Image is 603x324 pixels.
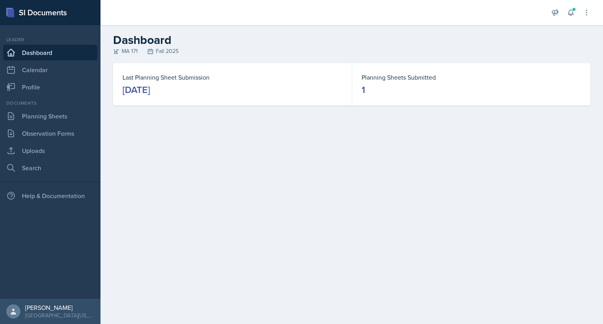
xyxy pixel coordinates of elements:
a: Dashboard [3,45,97,60]
div: [GEOGRAPHIC_DATA][US_STATE] in [GEOGRAPHIC_DATA] [25,311,94,319]
div: MA 171 Fall 2025 [113,47,590,55]
h2: Dashboard [113,33,590,47]
a: Planning Sheets [3,108,97,124]
div: Documents [3,100,97,107]
div: [DATE] [122,84,150,96]
a: Observation Forms [3,126,97,141]
div: Help & Documentation [3,188,97,204]
div: Leader [3,36,97,43]
a: Calendar [3,62,97,78]
div: [PERSON_NAME] [25,304,94,311]
dt: Last Planning Sheet Submission [122,73,342,82]
div: 1 [362,84,365,96]
a: Profile [3,79,97,95]
a: Search [3,160,97,176]
a: Uploads [3,143,97,158]
dt: Planning Sheets Submitted [362,73,581,82]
